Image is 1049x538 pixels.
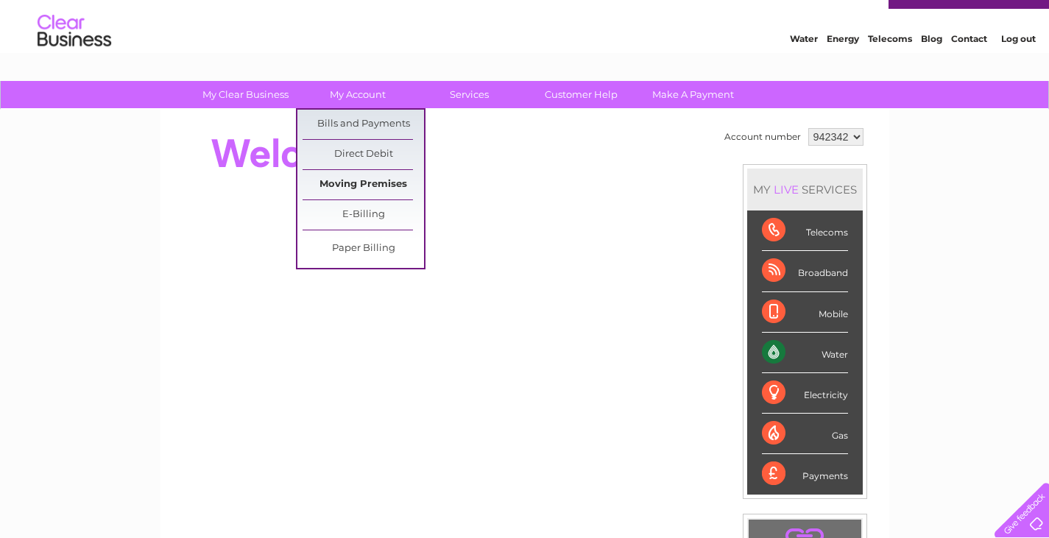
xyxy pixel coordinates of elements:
a: Services [409,81,530,108]
div: Gas [762,414,848,454]
td: Account number [721,124,805,149]
a: My Account [297,81,418,108]
img: logo.png [37,38,112,83]
div: Water [762,333,848,373]
a: Contact [951,63,987,74]
a: Log out [1001,63,1036,74]
a: Energy [827,63,859,74]
div: Mobile [762,292,848,333]
a: Blog [921,63,942,74]
a: Make A Payment [632,81,754,108]
a: 0333 014 3131 [771,7,873,26]
a: Moving Premises [303,170,424,199]
a: Customer Help [520,81,642,108]
div: MY SERVICES [747,169,863,210]
a: Paper Billing [303,234,424,263]
a: Direct Debit [303,140,424,169]
div: Broadband [762,251,848,291]
a: My Clear Business [185,81,306,108]
a: Bills and Payments [303,110,424,139]
div: Electricity [762,373,848,414]
a: Water [790,63,818,74]
div: Telecoms [762,210,848,251]
a: E-Billing [303,200,424,230]
div: Payments [762,454,848,494]
a: Telecoms [868,63,912,74]
div: LIVE [771,183,802,197]
div: Clear Business is a trading name of Verastar Limited (registered in [GEOGRAPHIC_DATA] No. 3667643... [177,8,873,71]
